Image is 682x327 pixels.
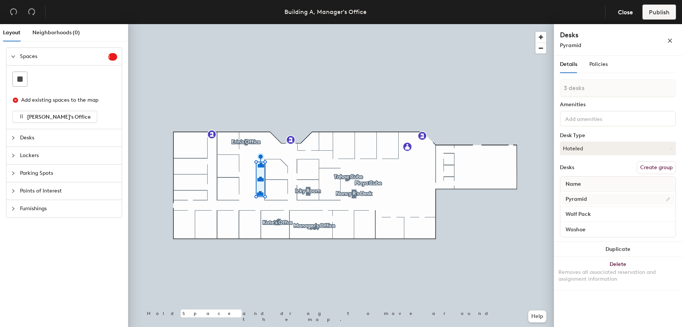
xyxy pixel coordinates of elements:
span: Lockers [20,147,117,164]
span: expanded [11,54,15,59]
span: Policies [589,61,608,67]
span: collapsed [11,206,15,211]
sup: 1 [108,53,117,61]
span: Parking Spots [20,165,117,182]
h4: Desks [560,30,643,40]
span: Desks [20,129,117,147]
span: Spaces [20,48,108,65]
span: collapsed [11,136,15,140]
span: undo [10,8,17,15]
button: Create group [637,161,676,174]
span: collapsed [11,171,15,176]
span: Name [562,177,585,191]
span: Points of Interest [20,182,117,200]
input: Add amenities [564,114,632,123]
span: close-circle [13,98,18,103]
input: Unnamed desk [562,194,674,205]
div: Desk Type [560,133,676,139]
input: Unnamed desk [562,209,674,220]
span: Pyramid [560,42,581,49]
div: Building A, Manager's Office [284,7,367,17]
button: Help [528,310,546,322]
span: Close [618,9,633,16]
span: Neighborhoods (0) [32,29,80,36]
span: Layout [3,29,20,36]
input: Unnamed desk [562,224,674,235]
div: Amenities [560,102,676,108]
div: Add existing spaces to the map [21,96,111,104]
button: [PERSON_NAME]'s Office [12,111,97,123]
span: [PERSON_NAME]'s Office [27,114,91,120]
span: Furnishings [20,200,117,217]
span: Details [560,61,577,67]
span: collapsed [11,153,15,158]
span: 1 [108,54,117,60]
button: Duplicate [554,242,682,257]
button: Close [612,5,639,20]
div: Desks [560,165,574,171]
button: DeleteRemoves all associated reservation and assignment information [554,257,682,290]
button: Redo (⌘ + ⇧ + Z) [24,5,39,20]
button: Hoteled [560,142,676,155]
button: Undo (⌘ + Z) [6,5,21,20]
span: collapsed [11,189,15,193]
span: close [667,38,673,43]
div: Removes all associated reservation and assignment information [558,269,677,283]
button: Publish [642,5,676,20]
